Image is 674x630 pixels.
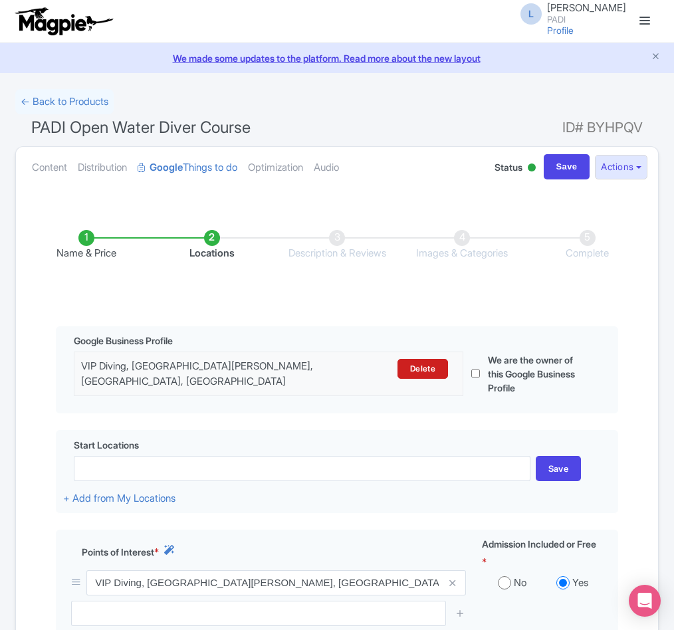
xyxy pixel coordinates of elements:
li: Description & Reviews [275,230,399,261]
a: GoogleThings to do [138,147,237,189]
div: Active [525,158,538,179]
label: We are the owner of this Google Business Profile [488,353,587,395]
span: [PERSON_NAME] [547,1,626,14]
span: Google Business Profile [74,334,173,348]
button: Actions [595,155,647,179]
img: logo-ab69f6fb50320c5b225c76a69d11143b.png [12,7,115,36]
div: Save [536,456,582,481]
a: Delete [397,359,448,379]
label: No [514,576,526,591]
a: L [PERSON_NAME] PADI [512,3,626,24]
div: Open Intercom Messenger [629,585,661,617]
a: Optimization [248,147,303,189]
span: ID# BYHPQV [562,114,643,141]
span: Admission Included or Free [482,537,596,551]
div: VIP Diving, [GEOGRAPHIC_DATA][PERSON_NAME], [GEOGRAPHIC_DATA], [GEOGRAPHIC_DATA] [81,359,362,389]
strong: Google [150,160,183,175]
a: Distribution [78,147,127,189]
span: Start Locations [74,438,139,452]
li: Name & Price [24,230,149,261]
a: Audio [314,147,339,189]
small: PADI [547,15,626,24]
a: We made some updates to the platform. Read more about the new layout [8,51,666,65]
span: PADI Open Water Diver Course [31,118,251,137]
li: Images & Categories [399,230,524,261]
button: Close announcement [651,50,661,65]
li: Locations [149,230,274,261]
a: + Add from My Locations [63,492,175,504]
input: Save [544,154,590,179]
label: Yes [572,576,588,591]
span: Status [495,160,522,174]
a: Content [32,147,67,189]
span: L [520,3,542,25]
span: Points of Interest [82,545,154,559]
a: ← Back to Products [15,89,114,115]
li: Complete [525,230,650,261]
a: Profile [547,25,574,36]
